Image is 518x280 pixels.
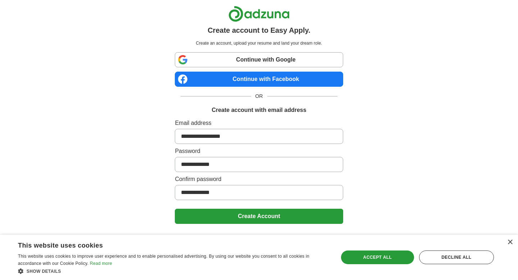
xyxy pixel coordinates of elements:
[507,240,513,245] div: Close
[27,269,61,274] span: Show details
[175,72,343,87] a: Continue with Facebook
[90,261,112,266] a: Read more, opens a new window
[18,254,309,266] span: This website uses cookies to improve user experience and to enable personalised advertising. By u...
[228,6,290,22] img: Adzuna logo
[18,267,329,275] div: Show details
[212,106,306,114] h1: Create account with email address
[175,119,343,127] label: Email address
[251,92,267,100] span: OR
[419,250,494,264] div: Decline all
[175,175,343,184] label: Confirm password
[341,250,414,264] div: Accept all
[175,147,343,155] label: Password
[18,239,311,250] div: This website uses cookies
[175,52,343,67] a: Continue with Google
[175,209,343,224] button: Create Account
[176,40,341,46] p: Create an account, upload your resume and land your dream role.
[208,25,310,36] h1: Create account to Easy Apply.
